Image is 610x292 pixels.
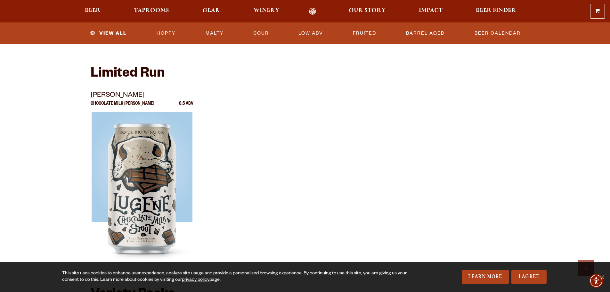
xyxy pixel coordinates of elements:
[203,26,226,41] a: Malty
[419,8,443,13] span: Impact
[345,8,390,15] a: Our Story
[350,26,379,41] a: Fruited
[179,102,193,112] p: 8.5 ABV
[85,8,101,13] span: Beer
[476,8,516,13] span: Beer Finder
[202,8,220,13] span: Gear
[511,270,547,284] a: I Agree
[296,26,326,41] a: Low ABV
[198,8,224,15] a: Gear
[130,8,173,15] a: Taprooms
[62,271,409,283] div: This site uses cookies to enhance user experience, analyze site usage and provide a personalized ...
[249,8,283,15] a: Winery
[301,8,325,15] a: Odell Home
[154,26,178,41] a: Hoppy
[81,8,105,15] a: Beer
[472,8,520,15] a: Beer Finder
[349,8,386,13] span: Our Story
[134,8,169,13] span: Taprooms
[462,270,509,284] a: Learn More
[472,26,523,41] a: Beer Calendar
[87,26,129,41] a: View All
[589,274,603,288] div: Accessibility Menu
[578,260,594,276] a: Scroll to top
[91,90,194,272] a: [PERSON_NAME] Chocolate Milk [PERSON_NAME] 8.5 ABV Lugene Lugene
[251,26,272,41] a: Sour
[92,112,192,272] img: Lugene
[91,67,520,82] h2: Limited Run
[254,8,279,13] span: Winery
[182,278,209,283] a: privacy policy
[91,102,154,112] p: Chocolate Milk [PERSON_NAME]
[91,90,194,102] p: [PERSON_NAME]
[415,8,447,15] a: Impact
[403,26,447,41] a: Barrel Aged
